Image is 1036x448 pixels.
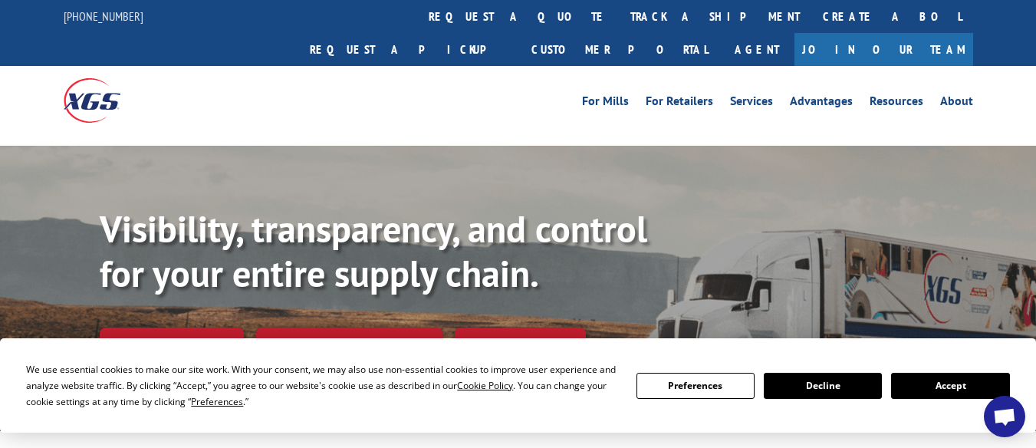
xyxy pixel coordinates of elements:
[191,395,243,408] span: Preferences
[582,95,629,112] a: For Mills
[636,373,755,399] button: Preferences
[984,396,1025,437] div: Open chat
[298,33,520,66] a: Request a pickup
[764,373,882,399] button: Decline
[730,95,773,112] a: Services
[870,95,923,112] a: Resources
[790,95,853,112] a: Advantages
[457,379,513,392] span: Cookie Policy
[520,33,719,66] a: Customer Portal
[100,328,244,360] a: Track shipment
[891,373,1009,399] button: Accept
[256,328,442,361] a: Calculate transit time
[26,361,617,410] div: We use essential cookies to make our site work. With your consent, we may also use non-essential ...
[100,205,647,297] b: Visibility, transparency, and control for your entire supply chain.
[940,95,973,112] a: About
[794,33,973,66] a: Join Our Team
[719,33,794,66] a: Agent
[64,8,143,24] a: [PHONE_NUMBER]
[646,95,713,112] a: For Retailers
[455,328,586,361] a: XGS ASSISTANT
